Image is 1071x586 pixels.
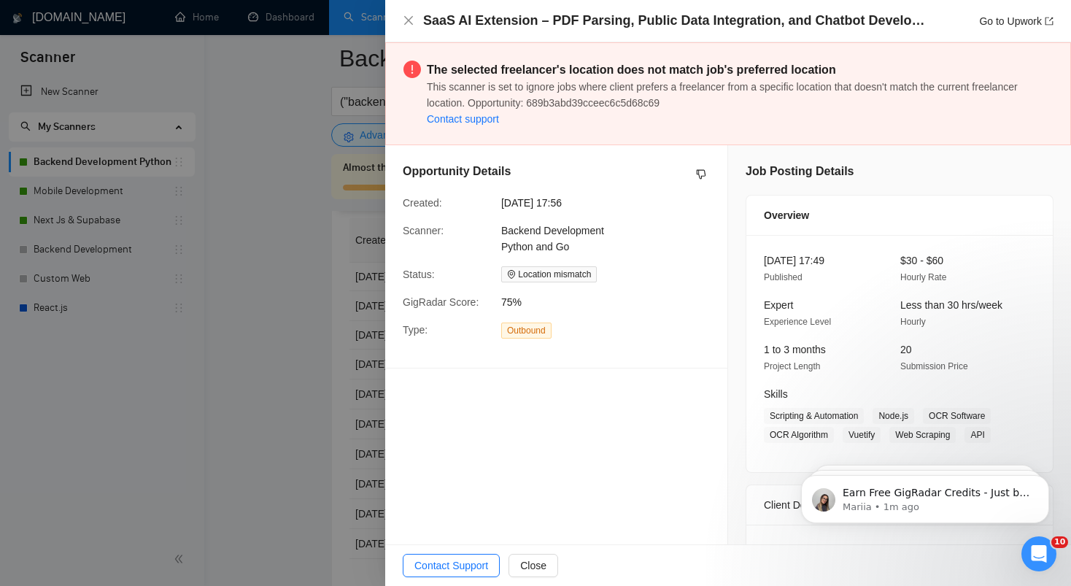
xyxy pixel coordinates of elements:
h5: Job Posting Details [746,163,854,180]
span: export [1045,17,1053,26]
span: exclamation-circle [403,61,421,78]
span: Skills [764,388,788,400]
button: Close [509,554,558,577]
span: Experience Level [764,317,831,327]
button: Contact Support [403,554,500,577]
span: [DATE] 17:56 [501,195,720,211]
button: Close [403,15,414,27]
a: Contact support [427,113,499,125]
span: OCR Software [923,408,991,424]
iframe: Intercom live chat [1021,536,1056,571]
span: $30 - $60 [900,255,943,266]
span: Backend Development Python and Go [501,225,604,252]
span: API [964,427,990,443]
span: close [403,15,414,26]
span: Status: [403,269,435,280]
iframe: Intercom notifications message [779,444,1071,547]
h4: SaaS AI Extension – PDF Parsing, Public Data Integration, and Chatbot Development [423,12,927,30]
div: Client Details [764,485,1035,525]
span: Contact Support [414,558,488,574]
span: 75% [501,294,720,310]
span: Type: [403,324,428,336]
span: Published [764,272,803,282]
span: GigRadar Score: [403,296,479,308]
span: environment [507,270,516,279]
span: Hourly Rate [900,272,946,282]
span: dislike [696,169,706,180]
span: Vuetify [843,427,881,443]
span: Hourly [900,317,926,327]
span: Expert [764,299,793,311]
span: Overview [764,207,809,223]
button: dislike [692,166,710,183]
a: Go to Upworkexport [979,15,1053,27]
span: [DATE] 17:49 [764,255,824,266]
span: Outbound [501,323,552,339]
span: 20 [900,344,912,355]
strong: The selected freelancer's location does not match job's preferred location [427,63,836,76]
span: Created: [403,197,442,209]
span: Scripting & Automation [764,408,864,424]
span: Node.js [873,408,914,424]
span: Web Scraping [889,427,956,443]
span: Project Length [764,361,820,371]
span: 1 to 3 months [764,344,826,355]
span: This scanner is set to ignore jobs where client prefers a freelancer from a specific location tha... [427,81,1018,109]
h5: Opportunity Details [403,163,511,180]
span: Scanner: [403,225,444,236]
span: 10 [1051,536,1068,548]
span: Less than 30 hrs/week [900,299,1002,311]
span: Close [520,558,546,574]
span: Location mismatch [501,266,597,282]
span: Submission Price [900,361,968,371]
span: OCR Algorithm [764,427,834,443]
